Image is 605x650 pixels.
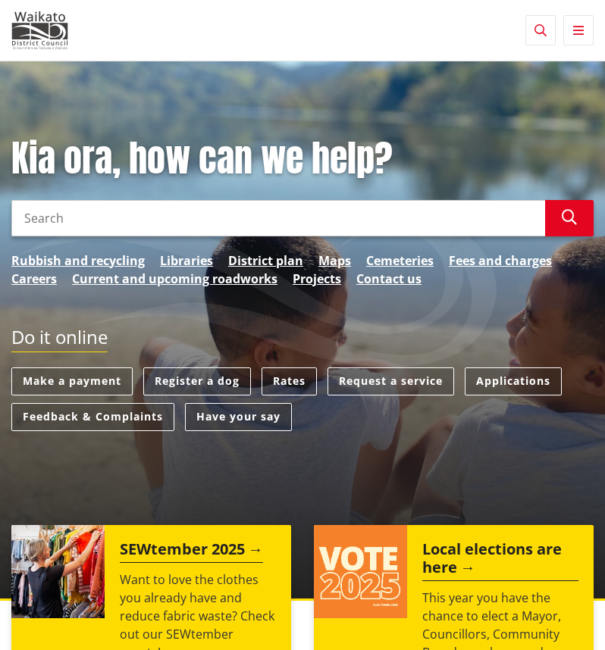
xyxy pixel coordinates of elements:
[262,367,317,395] a: Rates
[11,525,105,618] img: SEWtember
[120,540,263,563] h2: SEWtember 2025
[318,252,351,270] a: Maps
[11,11,68,49] img: Waikato District Council - Te Kaunihera aa Takiwaa o Waikato
[11,327,108,353] h2: Do it online
[160,252,213,270] a: Libraries
[11,252,145,270] a: Rubbish and recycling
[185,403,292,431] a: Have your say
[356,270,422,288] a: Contact us
[449,252,552,270] a: Fees and charges
[11,403,174,431] a: Feedback & Complaints
[465,367,562,395] a: Applications
[11,270,57,288] a: Careers
[228,252,303,270] a: District plan
[366,252,434,270] a: Cemeteries
[328,367,454,395] a: Request a service
[11,200,545,236] input: Search input
[143,367,251,395] a: Register a dog
[422,540,578,581] h2: Local elections are here
[293,270,341,288] a: Projects
[11,367,133,395] a: Make a payment
[314,525,407,618] img: Vote 2025
[72,270,277,288] a: Current and upcoming roadworks
[11,137,594,181] h1: Kia ora, how can we help?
